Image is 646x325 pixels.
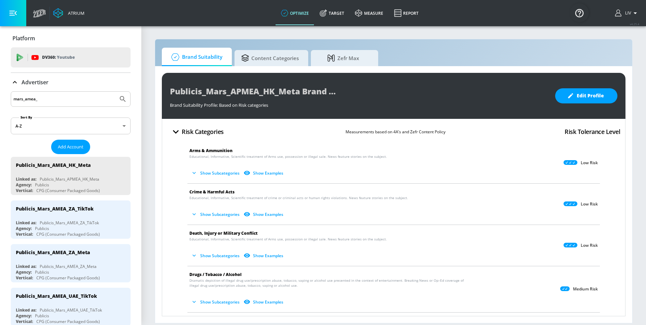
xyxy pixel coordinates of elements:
[182,127,224,136] h4: Risk Categories
[40,176,99,182] div: Publicis_Mars_APMEA_HK_Meta
[189,250,242,261] button: Show Subcategories
[189,278,468,288] span: Dramatic depiction of illegal drug use/prescription abuse, tobacco, vaping or alcohol use present...
[11,157,131,195] div: Publicis_Mars_AMEA_HK_MetaLinked as:Publicis_Mars_APMEA_HK_MetaAgency:PublicisVertical:CPG (Consu...
[242,296,286,308] button: Show Examples
[242,209,286,220] button: Show Examples
[189,195,408,200] span: Educational, Informative, Scientific treatment of crime or criminal acts or human rights violatio...
[189,168,242,179] button: Show Subcategories
[389,1,424,25] a: Report
[13,95,115,103] input: Search by name
[169,49,222,65] span: Brand Suitability
[57,54,75,61] p: Youtube
[11,244,131,282] div: Publicis_Mars_AMEA_ZA_MetaLinked as:Publicis_Mars_AMEA_ZA_MetaAgency:PublicisVertical:CPG (Consum...
[241,50,299,66] span: Content Categories
[189,296,242,308] button: Show Subcategories
[16,249,90,256] div: Publicis_Mars_AMEA_ZA_Meta
[11,118,131,134] div: A-Z
[35,313,49,319] div: Publicis
[615,9,639,17] button: Liv
[189,189,235,195] span: Crime & Harmful Acts
[16,307,36,313] div: Linked as:
[16,162,91,168] div: Publicis_Mars_AMEA_HK_Meta
[189,230,258,236] span: Death, Injury or Military Conflict
[58,143,83,151] span: Add Account
[573,286,598,292] p: Medium Risk
[35,182,49,188] div: Publicis
[42,54,75,61] p: DV360:
[555,88,617,103] button: Edit Profile
[189,209,242,220] button: Show Subcategories
[40,307,102,313] div: Publicis_Mars_AMEA_UAE_TikTok
[35,226,49,231] div: Publicis
[11,200,131,239] div: Publicis_Mars_AMEA_ZA_TikTokLinked as:Publicis_Mars_AMEA_ZA_TikTokAgency:PublicisVertical:CPG (Co...
[16,264,36,269] div: Linked as:
[16,293,97,299] div: Publicis_Mars_AMEA_UAE_TikTok
[581,160,598,166] p: Low Risk
[16,319,33,324] div: Vertical:
[16,176,36,182] div: Linked as:
[189,148,232,153] span: Arms & Ammunition
[11,29,131,48] div: Platform
[12,35,35,42] p: Platform
[36,319,100,324] div: CPG (Consumer Packaged Goods)
[53,8,84,18] a: Atrium
[40,264,97,269] div: Publicis_Mars_AMEA_ZA_Meta
[16,313,32,319] div: Agency:
[16,226,32,231] div: Agency:
[22,79,48,86] p: Advertiser
[35,269,49,275] div: Publicis
[565,127,620,136] h4: Risk Tolerance Level
[318,50,369,66] span: Zefr Max
[16,220,36,226] div: Linked as:
[36,275,100,281] div: CPG (Consumer Packaged Goods)
[581,243,598,248] p: Low Risk
[350,1,389,25] a: measure
[51,140,90,154] button: Add Account
[314,1,350,25] a: Target
[622,11,631,15] span: login as: liv.ho@zefr.com
[36,231,100,237] div: CPG (Consumer Packaged Goods)
[569,92,604,100] span: Edit Profile
[276,1,314,25] a: optimize
[189,154,387,159] span: Educational, Informative, Scientific treatment of Arms use, possession or illegal sale. News feat...
[167,124,226,140] button: Risk Categories
[242,250,286,261] button: Show Examples
[16,188,33,193] div: Vertical:
[16,275,33,281] div: Vertical:
[581,201,598,207] p: Low Risk
[189,237,387,242] span: Educational, Informative, Scientific treatment of Arms use, possession or illegal sale. News feat...
[346,128,445,135] p: Measurements based on 4A’s and Zefr Content Policy
[19,115,34,120] label: Sort By
[16,269,32,275] div: Agency:
[11,73,131,92] div: Advertiser
[65,10,84,16] div: Atrium
[11,47,131,67] div: DV360: Youtube
[570,3,589,22] button: Open Resource Center
[630,22,639,26] span: v 4.25.4
[115,92,130,106] button: Submit Search
[40,220,99,226] div: Publicis_Mars_AMEA_ZA_TikTok
[189,272,242,277] span: Drugs / Tobacco / Alcohol
[170,99,548,108] div: Brand Suitability Profile: Based on Risk categories
[36,188,100,193] div: CPG (Consumer Packaged Goods)
[16,231,33,237] div: Vertical:
[242,168,286,179] button: Show Examples
[16,205,94,212] div: Publicis_Mars_AMEA_ZA_TikTok
[16,182,32,188] div: Agency:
